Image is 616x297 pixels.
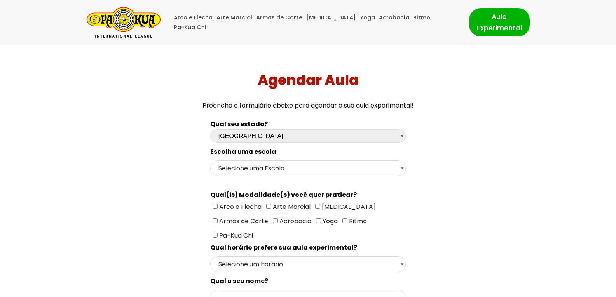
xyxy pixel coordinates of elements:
div: Menu primário [172,13,457,32]
span: Armas de Corte [218,217,268,226]
spam: Escolha uma escola [210,147,276,156]
span: Pa-Kua Chi [218,231,253,240]
span: Ritmo [347,217,367,226]
span: Yoga [321,217,338,226]
input: [MEDICAL_DATA] [315,204,320,209]
span: Arte Marcial [271,202,311,211]
a: [MEDICAL_DATA] [306,13,356,23]
span: Arco e Flecha [218,202,262,211]
a: Arco e Flecha [174,13,213,23]
input: Arco e Flecha [213,204,218,209]
input: Pa-Kua Chi [213,233,218,238]
span: Acrobacia [278,217,311,226]
spam: Qual o seu nome? [210,276,268,285]
input: Acrobacia [273,218,278,223]
h1: Agendar Aula [3,72,613,89]
a: Pa-Kua Brasil Uma Escola de conhecimentos orientais para toda a família. Foco, habilidade concent... [87,7,161,38]
b: Qual seu estado? [210,120,268,129]
spam: Qual(is) Modalidade(s) você quer praticar? [210,190,357,199]
a: Pa-Kua Chi [174,23,206,32]
input: Arte Marcial [266,204,271,209]
a: Yoga [360,13,375,23]
a: Ritmo [413,13,430,23]
spam: Qual horário prefere sua aula experimental? [210,243,357,252]
input: Armas de Corte [213,218,218,223]
a: Aula Experimental [469,8,530,36]
span: [MEDICAL_DATA] [320,202,376,211]
a: Acrobacia [379,13,409,23]
input: Yoga [316,218,321,223]
input: Ritmo [342,218,347,223]
a: Armas de Corte [256,13,302,23]
a: Arte Marcial [216,13,252,23]
p: Preencha o formulário abaixo para agendar a sua aula experimental! [3,100,613,111]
